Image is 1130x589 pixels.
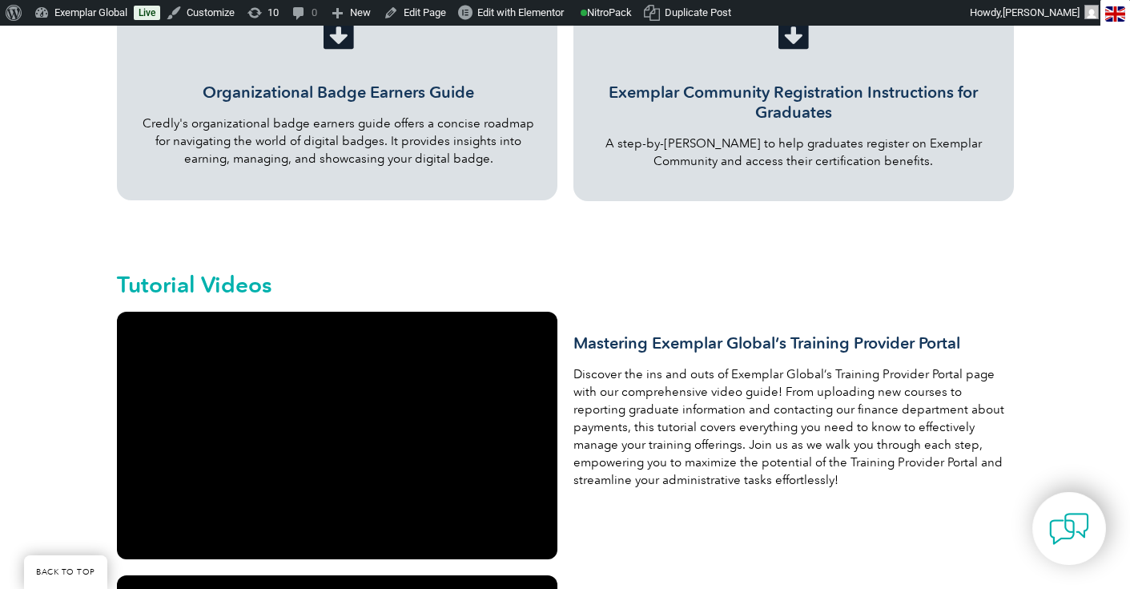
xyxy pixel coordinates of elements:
iframe: Mastering Exemplar Global's Training Provider Portal [117,312,557,559]
a: Live [134,6,160,20]
a: Organizational Badge Earners Guide [319,9,359,49]
a: BACK TO TOP [24,555,107,589]
img: contact-chat.png [1049,509,1089,549]
a: Exemplar Community Registration Instructions for Graduates [774,9,814,49]
h3: Mastering Exemplar Global’s Training Provider Portal [573,333,1014,353]
a: Exemplar Community Registration Instructions for Graduates [609,83,978,122]
img: en [1105,6,1125,22]
h2: Tutorial Videos [117,273,1014,296]
p: Discover the ins and outs of Exemplar Global’s Training Provider Portal page with our comprehensi... [573,365,1014,489]
p: A step-by-[PERSON_NAME] to help graduates register on Exemplar Community and access their certifi... [589,135,998,170]
a: Organizational Badge Earners Guide [203,83,474,102]
span: [PERSON_NAME] [1003,6,1080,18]
span: Edit with Elementor [477,6,564,18]
p: Credly's organizational badge earners guide offers a concise roadmap for navigating the world of ... [136,115,541,167]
